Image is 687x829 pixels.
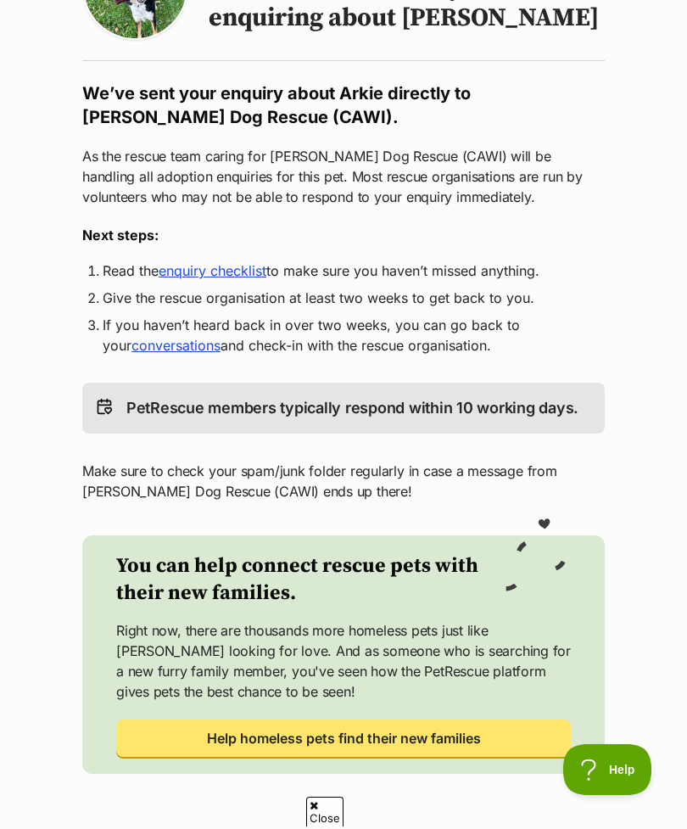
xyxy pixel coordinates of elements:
[82,461,605,501] p: Make sure to check your spam/junk folder regularly in case a message from [PERSON_NAME] Dog Rescu...
[103,315,584,356] li: If you haven’t heard back in over two weeks, you can go back to your and check-in with the rescue...
[82,225,605,245] h3: Next steps:
[82,146,605,207] p: As the rescue team caring for [PERSON_NAME] Dog Rescue (CAWI) will be handling all adoption enqui...
[306,797,343,826] span: Close
[116,620,571,702] p: Right now, there are thousands more homeless pets just like [PERSON_NAME] looking for love. And a...
[159,262,266,279] a: enquiry checklist
[207,728,481,748] span: Help homeless pets find their new families
[103,288,584,308] li: Give the rescue organisation at least two weeks to get back to you.
[563,744,653,795] iframe: Help Scout Beacon - Open
[126,396,578,420] p: PetRescue members typically respond within 10 working days.
[82,81,605,129] h2: We’ve sent your enquiry about Arkie directly to [PERSON_NAME] Dog Rescue (CAWI).
[116,552,503,607] h2: You can help connect rescue pets with their new families.
[116,720,571,757] a: Help homeless pets find their new families
[103,260,584,281] li: Read the to make sure you haven’t missed anything.
[131,337,221,354] a: conversations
